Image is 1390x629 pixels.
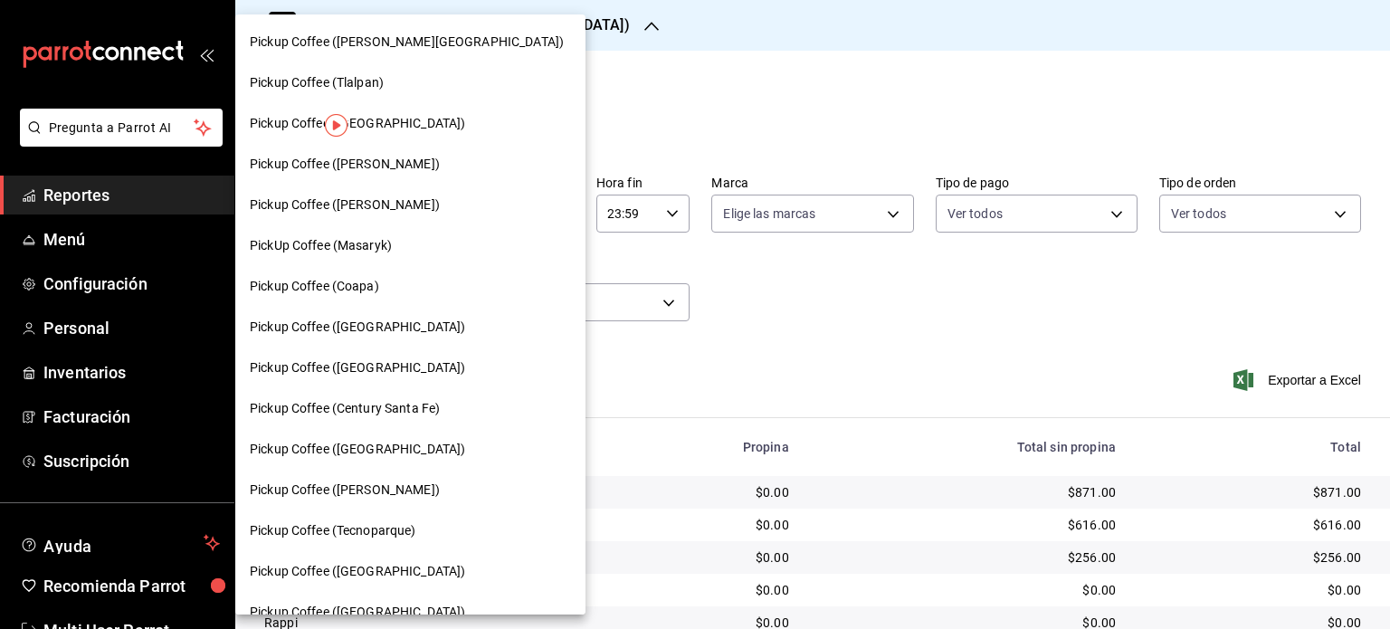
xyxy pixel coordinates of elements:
[325,114,347,137] img: Tooltip marker
[235,103,586,144] div: Pickup Coffee ([GEOGRAPHIC_DATA])
[235,225,586,266] div: PickUp Coffee (Masaryk)
[235,266,586,307] div: Pickup Coffee (Coapa)
[250,440,465,459] span: Pickup Coffee ([GEOGRAPHIC_DATA])
[235,470,586,510] div: Pickup Coffee ([PERSON_NAME])
[235,510,586,551] div: Pickup Coffee (Tecnoparque)
[235,62,586,103] div: Pickup Coffee (Tlalpan)
[250,562,465,581] span: Pickup Coffee ([GEOGRAPHIC_DATA])
[250,73,384,92] span: Pickup Coffee (Tlalpan)
[250,521,416,540] span: Pickup Coffee (Tecnoparque)
[235,307,586,348] div: Pickup Coffee ([GEOGRAPHIC_DATA])
[250,399,440,418] span: Pickup Coffee (Century Santa Fe)
[235,144,586,185] div: Pickup Coffee ([PERSON_NAME])
[235,429,586,470] div: Pickup Coffee ([GEOGRAPHIC_DATA])
[250,277,379,296] span: Pickup Coffee (Coapa)
[235,388,586,429] div: Pickup Coffee (Century Santa Fe)
[235,551,586,592] div: Pickup Coffee ([GEOGRAPHIC_DATA])
[250,236,392,255] span: PickUp Coffee (Masaryk)
[250,481,440,500] span: Pickup Coffee ([PERSON_NAME])
[250,318,465,337] span: Pickup Coffee ([GEOGRAPHIC_DATA])
[250,155,440,174] span: Pickup Coffee ([PERSON_NAME])
[250,114,465,133] span: Pickup Coffee ([GEOGRAPHIC_DATA])
[250,33,564,52] span: Pickup Coffee ([PERSON_NAME][GEOGRAPHIC_DATA])
[235,348,586,388] div: Pickup Coffee ([GEOGRAPHIC_DATA])
[235,22,586,62] div: Pickup Coffee ([PERSON_NAME][GEOGRAPHIC_DATA])
[250,358,465,377] span: Pickup Coffee ([GEOGRAPHIC_DATA])
[250,603,465,622] span: Pickup Coffee ([GEOGRAPHIC_DATA])
[235,185,586,225] div: Pickup Coffee ([PERSON_NAME])
[250,195,440,214] span: Pickup Coffee ([PERSON_NAME])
